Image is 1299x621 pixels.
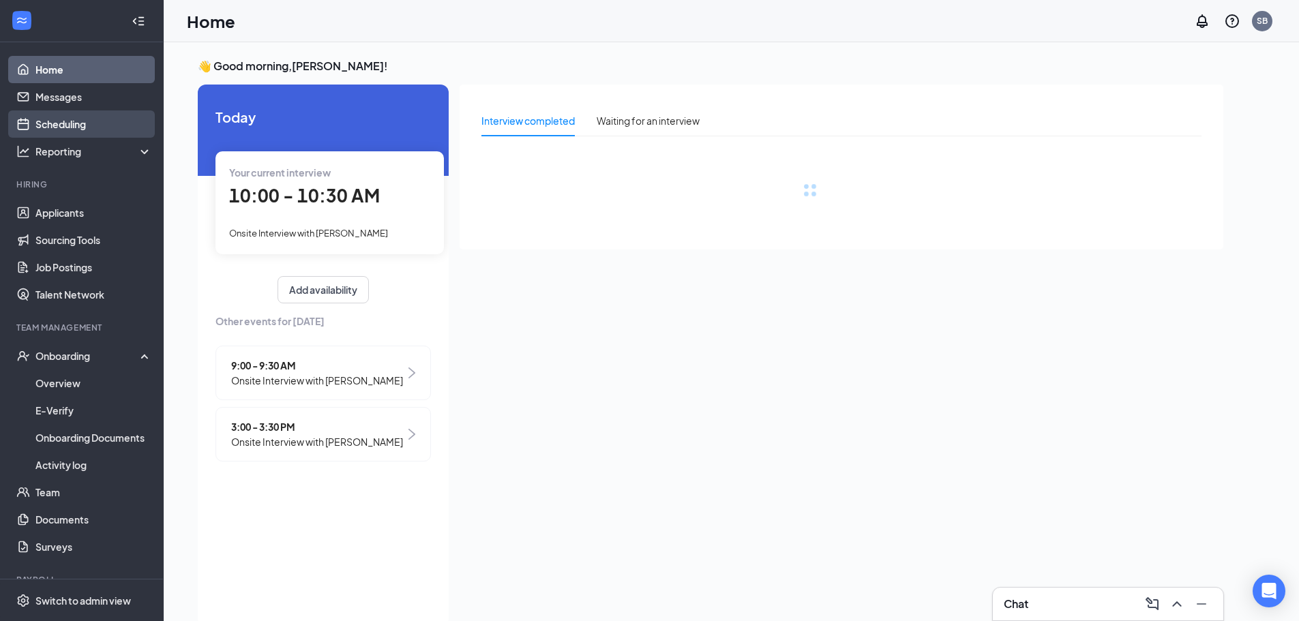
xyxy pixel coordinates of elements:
svg: ChevronUp [1169,596,1185,612]
span: Your current interview [229,166,331,179]
a: Surveys [35,533,152,560]
button: ComposeMessage [1141,593,1163,615]
svg: ComposeMessage [1144,596,1161,612]
button: Add availability [278,276,369,303]
span: Onsite Interview with [PERSON_NAME] [231,434,403,449]
div: Waiting for an interview [597,113,700,128]
a: Overview [35,369,152,397]
a: Onboarding Documents [35,424,152,451]
div: Interview completed [481,113,575,128]
svg: Collapse [132,14,145,28]
a: Talent Network [35,281,152,308]
button: ChevronUp [1166,593,1188,615]
a: Documents [35,506,152,533]
div: Team Management [16,322,149,333]
svg: Analysis [16,145,30,158]
svg: UserCheck [16,349,30,363]
a: Team [35,479,152,506]
div: Open Intercom Messenger [1253,575,1285,607]
span: 9:00 - 9:30 AM [231,358,403,373]
a: Applicants [35,199,152,226]
div: SB [1257,15,1268,27]
a: E-Verify [35,397,152,424]
span: Other events for [DATE] [215,314,431,329]
svg: Settings [16,594,30,607]
div: Switch to admin view [35,594,131,607]
div: Hiring [16,179,149,190]
a: Sourcing Tools [35,226,152,254]
h3: 👋 Good morning, [PERSON_NAME] ! [198,59,1223,74]
span: 10:00 - 10:30 AM [229,184,380,207]
a: Job Postings [35,254,152,281]
span: Onsite Interview with [PERSON_NAME] [231,373,403,388]
h3: Chat [1004,596,1028,611]
svg: Notifications [1194,13,1210,29]
div: Onboarding [35,349,140,363]
h1: Home [187,10,235,33]
a: Activity log [35,451,152,479]
div: Reporting [35,145,153,158]
svg: QuestionInfo [1224,13,1240,29]
svg: WorkstreamLogo [15,14,29,27]
span: Today [215,106,431,127]
svg: Minimize [1193,596,1210,612]
a: Home [35,56,152,83]
a: Scheduling [35,110,152,138]
span: 3:00 - 3:30 PM [231,419,403,434]
button: Minimize [1191,593,1212,615]
span: Onsite Interview with [PERSON_NAME] [229,228,388,239]
div: Payroll [16,574,149,586]
a: Messages [35,83,152,110]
